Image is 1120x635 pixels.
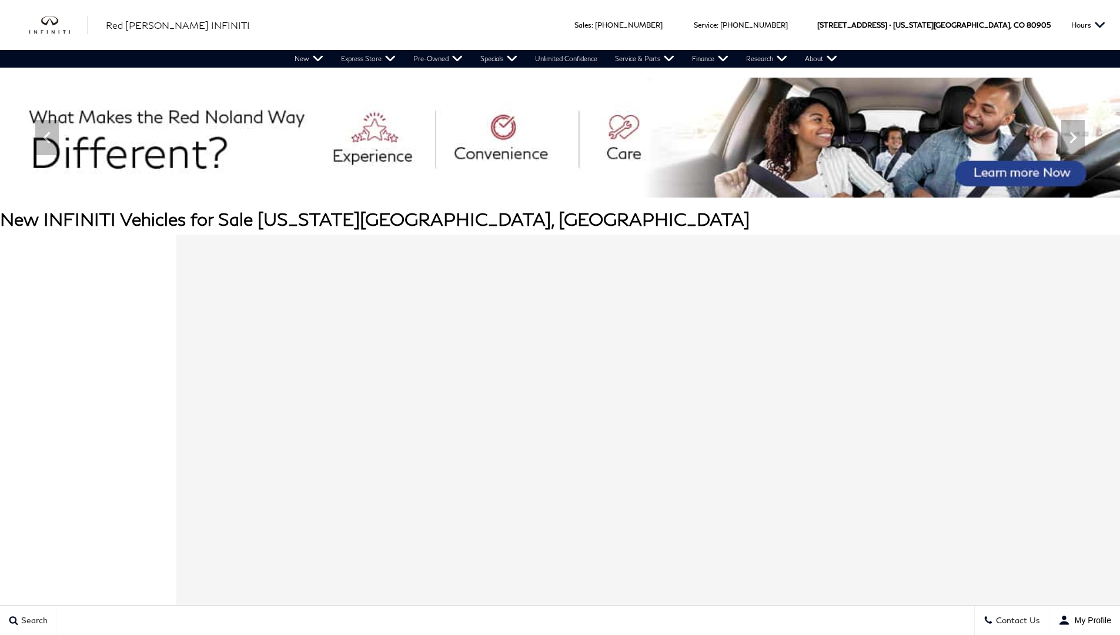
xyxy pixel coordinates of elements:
[606,50,683,68] a: Service & Parts
[595,21,663,29] a: [PHONE_NUMBER]
[18,616,48,626] span: Search
[106,18,250,32] a: Red [PERSON_NAME] INFINITI
[332,50,404,68] a: Express Store
[1070,616,1111,625] span: My Profile
[526,50,606,68] a: Unlimited Confidence
[106,19,250,31] span: Red [PERSON_NAME] INFINITI
[796,50,846,68] a: About
[29,16,88,35] a: infiniti
[404,50,472,68] a: Pre-Owned
[591,21,593,29] span: :
[717,21,718,29] span: :
[574,21,591,29] span: Sales
[286,50,846,68] nav: Main Navigation
[1049,606,1120,635] button: user-profile-menu
[720,21,788,29] a: [PHONE_NUMBER]
[817,21,1051,29] a: [STREET_ADDRESS] • [US_STATE][GEOGRAPHIC_DATA], CO 80905
[29,16,88,35] img: INFINITI
[993,616,1040,626] span: Contact Us
[694,21,717,29] span: Service
[472,50,526,68] a: Specials
[683,50,737,68] a: Finance
[737,50,796,68] a: Research
[286,50,332,68] a: New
